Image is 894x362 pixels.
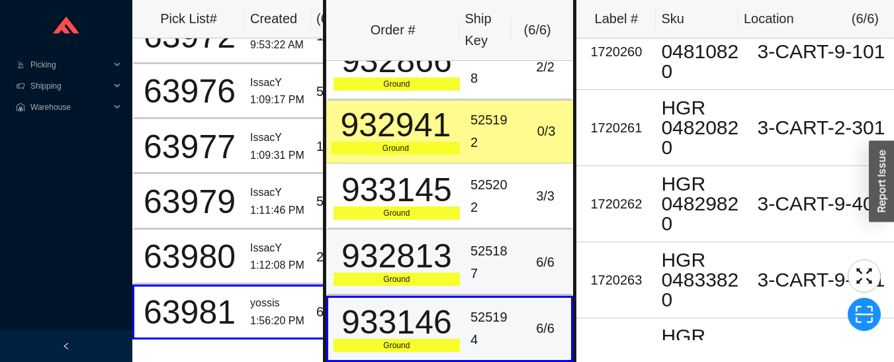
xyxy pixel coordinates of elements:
[140,240,240,273] div: 63980
[250,36,306,54] div: 9:53:22 AM
[316,81,357,103] div: 5 / 25
[140,296,240,329] div: 63981
[250,257,306,275] div: 1:12:08 PM
[582,117,650,139] div: 1720261
[334,173,460,206] div: 933145
[848,304,880,324] span: scan
[525,120,568,142] div: 0 / 3
[30,54,110,75] span: Picking
[848,259,881,293] button: fullscreen
[30,97,110,118] span: Warehouse
[250,91,306,109] div: 1:09:17 PM
[334,206,460,220] div: Ground
[661,98,743,158] div: HGR 04820820
[334,339,460,352] div: Ground
[754,270,889,290] div: 3-CART-9-401
[848,266,880,286] span: fullscreen
[525,251,566,273] div: 6 / 6
[852,8,879,30] div: ( 6 / 6 )
[470,109,514,154] div: 525192
[62,342,70,350] span: left
[744,8,794,30] div: Location
[334,273,460,286] div: Ground
[334,77,460,91] div: Ground
[661,22,743,81] div: HGR 04810820
[250,184,306,202] div: IssacY
[250,147,306,165] div: 1:09:31 PM
[470,306,514,351] div: 525194
[140,185,240,218] div: 63979
[470,174,514,218] div: 525202
[250,240,306,257] div: IssacY
[250,202,306,220] div: 1:11:46 PM
[250,74,306,92] div: IssacY
[250,129,306,147] div: IssacY
[334,306,460,339] div: 933146
[140,130,240,163] div: 63977
[754,118,889,138] div: 3-CART-2-301
[316,191,357,212] div: 5 / 5
[140,75,240,108] div: 63976
[525,56,566,78] div: 2 / 2
[250,312,306,330] div: 1:56:20 PM
[316,136,357,158] div: 1 / 1
[334,44,460,77] div: 932866
[140,20,240,53] div: 63972
[250,294,306,312] div: yossis
[470,45,514,89] div: 525198
[582,193,650,215] div: 1720262
[470,240,514,285] div: 525187
[316,301,357,323] div: 6 / 17
[661,250,743,310] div: HGR 04833820
[332,142,460,155] div: Ground
[582,41,650,63] div: 1720260
[30,75,110,97] span: Shipping
[754,194,889,214] div: 3-CART-9-401
[848,298,881,331] button: scan
[754,42,889,62] div: 3-CART-9-101
[316,246,357,268] div: 2 / 2
[334,240,460,273] div: 932813
[517,19,558,41] div: ( 6 / 6 )
[525,318,566,339] div: 6 / 6
[661,174,743,234] div: HGR 04829820
[316,8,359,30] div: ( 6 )
[332,109,460,142] div: 932941
[582,269,650,291] div: 1720263
[525,185,566,207] div: 3 / 3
